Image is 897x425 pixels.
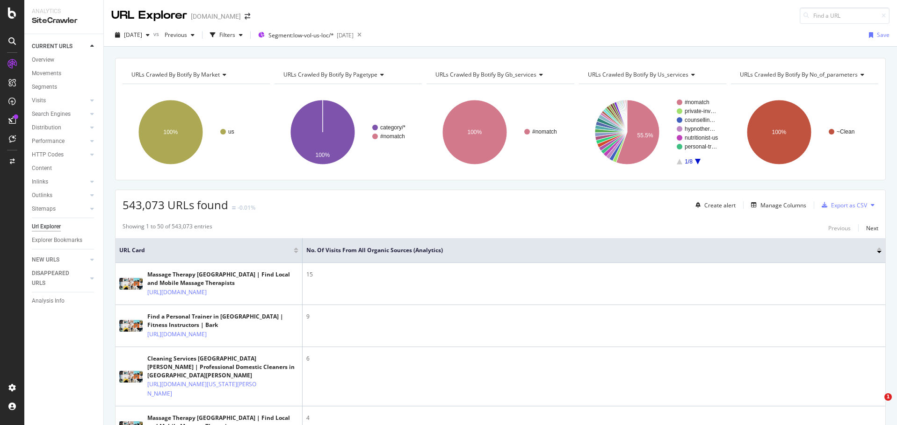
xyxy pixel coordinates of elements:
span: URLs Crawled By Botify By pagetype [283,71,377,78]
a: Sitemaps [32,204,87,214]
div: [DOMAIN_NAME] [191,12,241,21]
a: Inlinks [32,177,87,187]
a: NEW URLS [32,255,87,265]
text: category/* [380,124,405,131]
h4: URLs Crawled By Botify By market [130,67,261,82]
div: Filters [219,31,235,39]
div: URL Explorer [111,7,187,23]
svg: A chart. [427,92,572,173]
div: Previous [828,224,851,232]
div: Manage Columns [760,201,806,209]
div: 6 [306,354,882,363]
iframe: Intercom live chat [865,393,888,416]
div: Export as CSV [831,201,867,209]
a: [URL][DOMAIN_NAME] [147,288,207,297]
text: #nomatch [685,99,709,106]
button: Export as CSV [818,198,867,212]
button: Filters [206,28,246,42]
input: Find a URL [800,7,890,24]
div: Overview [32,55,54,65]
text: #nomatch [532,128,557,135]
button: Save [865,28,890,42]
text: 100% [316,152,330,158]
div: Content [32,163,52,173]
button: Manage Columns [747,199,806,211]
a: Search Engines [32,109,87,119]
div: Create alert [704,201,736,209]
text: 1/8 [685,158,693,165]
div: -0.01% [238,204,255,212]
span: URLs Crawled By Botify By us_services [588,71,688,78]
div: Analysis Info [32,296,65,306]
img: Equal [232,206,236,209]
div: Inlinks [32,177,48,187]
text: ~Clean [837,128,854,135]
text: us [228,128,234,135]
span: 2025 Oct. 2nd [124,31,142,39]
img: main image [119,278,143,290]
a: Movements [32,69,97,78]
div: Showing 1 to 50 of 543,073 entries [123,222,212,234]
img: main image [119,371,143,382]
div: Segments [32,82,57,92]
svg: A chart. [579,92,725,173]
span: vs [153,30,161,38]
div: Explorer Bookmarks [32,235,82,245]
h4: URLs Crawled By Botify By gb_services [434,67,565,82]
text: hypnother… [685,126,715,132]
a: [URL][DOMAIN_NAME] [147,330,207,339]
button: [DATE] [111,28,153,42]
span: 1 [884,393,892,401]
text: counsellin… [685,117,715,123]
text: nutritionist-us [685,135,718,141]
div: Cleaning Services [GEOGRAPHIC_DATA][PERSON_NAME] | Professional Domestic Cleaners in [GEOGRAPHIC_... [147,354,298,380]
span: URLs Crawled By Botify By market [131,71,220,78]
a: Visits [32,96,87,106]
button: Previous [161,28,198,42]
text: 100% [164,129,178,135]
div: Search Engines [32,109,71,119]
span: Segment: low-vol-us-loc/* [268,31,334,39]
text: 55.5% [637,132,653,139]
a: Explorer Bookmarks [32,235,97,245]
div: Performance [32,136,65,146]
div: Massage Therapy [GEOGRAPHIC_DATA] | Find Local and Mobile Massage Therapists [147,270,298,287]
div: DISAPPEARED URLS [32,269,79,288]
a: HTTP Codes [32,150,87,160]
div: Analytics [32,7,96,15]
a: Distribution [32,123,87,133]
a: Content [32,163,97,173]
div: 9 [306,312,882,321]
svg: A chart. [731,92,877,173]
a: Analysis Info [32,296,97,306]
span: URLs Crawled By Botify By no_of_parameters [740,71,858,78]
text: 100% [772,129,786,135]
span: URL Card [119,246,291,255]
svg: A chart. [275,92,420,173]
div: Sitemaps [32,204,56,214]
text: 100% [468,129,482,135]
h4: URLs Crawled By Botify By no_of_parameters [738,67,872,82]
div: [DATE] [337,31,354,39]
a: [URL][DOMAIN_NAME][US_STATE][PERSON_NAME] [147,380,258,398]
div: 4 [306,414,882,422]
span: URLs Crawled By Botify By gb_services [435,71,536,78]
div: CURRENT URLS [32,42,72,51]
a: Url Explorer [32,222,97,232]
div: Save [877,31,890,39]
button: Next [866,222,878,234]
div: Find a Personal Trainer in [GEOGRAPHIC_DATA] | Fitness Instructors | Bark [147,312,298,329]
div: Distribution [32,123,61,133]
div: NEW URLS [32,255,59,265]
text: private-inv… [685,108,716,114]
text: personal-tr… [685,143,717,150]
span: Previous [161,31,187,39]
h4: URLs Crawled By Botify By pagetype [282,67,413,82]
span: 543,073 URLs found [123,197,228,212]
a: Segments [32,82,97,92]
div: Url Explorer [32,222,61,232]
span: No. of Visits from All Organic Sources (Analytics) [306,246,863,255]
